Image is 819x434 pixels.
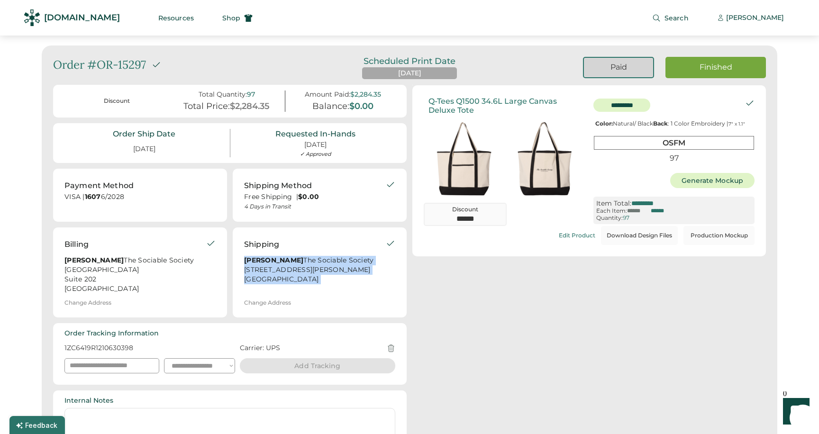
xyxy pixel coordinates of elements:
[774,391,815,432] iframe: Front Chat
[504,118,585,199] img: generate-image
[559,232,595,239] div: Edit Product
[64,344,133,353] div: 1ZC6419R1210630398
[64,256,206,294] div: The Sociable Society [GEOGRAPHIC_DATA] Suite 202 [GEOGRAPHIC_DATA]
[122,141,167,158] div: [DATE]
[244,256,303,264] strong: [PERSON_NAME]
[64,256,124,264] strong: [PERSON_NAME]
[64,239,89,250] div: Billing
[64,299,111,306] div: Change Address
[596,215,623,221] div: Quantity:
[64,329,159,338] div: Order Tracking Information
[222,15,240,21] span: Shop
[596,208,627,214] div: Each Item:
[677,62,755,72] div: Finished
[64,192,216,204] div: VISA | 6/2028
[44,12,120,24] div: [DOMAIN_NAME]
[53,57,146,73] div: Order #OR-15297
[728,121,745,127] font: 7" x 1.1"
[350,90,381,99] div: $2,284.35
[312,101,349,112] div: Balance:
[24,9,40,26] img: Rendered Logo - Screens
[594,152,754,164] div: 97
[240,344,280,353] div: Carrier: UPS
[593,120,755,127] div: Natural/ Black : 1 Color Embroidery |
[726,13,784,23] div: [PERSON_NAME]
[183,101,230,112] div: Total Price:
[595,120,613,127] strong: Color:
[70,97,163,105] div: Discount
[350,57,469,65] div: Scheduled Print Date
[653,120,668,127] strong: Back
[300,151,331,157] div: ✓ Approved
[670,173,755,188] button: Generate Mockup
[398,69,421,78] div: [DATE]
[244,180,312,191] div: Shipping Method
[244,239,279,250] div: Shipping
[601,226,678,245] button: Download Design Files
[247,90,255,99] div: 97
[428,97,585,115] div: Q-Tees Q1500 34.6L Large Canvas Deluxe Tote
[275,129,355,139] div: Requested In-Hands
[298,192,319,201] strong: $0.00
[244,203,386,210] div: 4 Days in Transit
[244,192,386,202] div: Free Shipping |
[230,101,270,112] div: $2,284.35
[594,136,754,150] div: OSFM
[424,118,504,199] img: generate-image
[641,9,700,27] button: Search
[623,215,629,221] div: 97
[305,90,350,99] div: Amount Paid:
[428,206,502,214] div: Discount
[244,299,291,306] div: Change Address
[147,9,205,27] button: Resources
[595,62,642,72] div: Paid
[349,101,373,112] div: $0.00
[85,192,101,201] strong: 1607
[240,358,395,373] button: Add Tracking
[211,9,264,27] button: Shop
[304,140,327,150] div: [DATE]
[596,199,631,208] div: Item Total:
[664,15,689,21] span: Search
[683,226,755,245] button: Production Mockup
[244,256,386,284] div: The Sociable Society [STREET_ADDRESS][PERSON_NAME] [GEOGRAPHIC_DATA]
[64,180,134,191] div: Payment Method
[199,90,247,99] div: Total Quantity:
[113,129,175,139] div: Order Ship Date
[64,396,113,406] div: Internal Notes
